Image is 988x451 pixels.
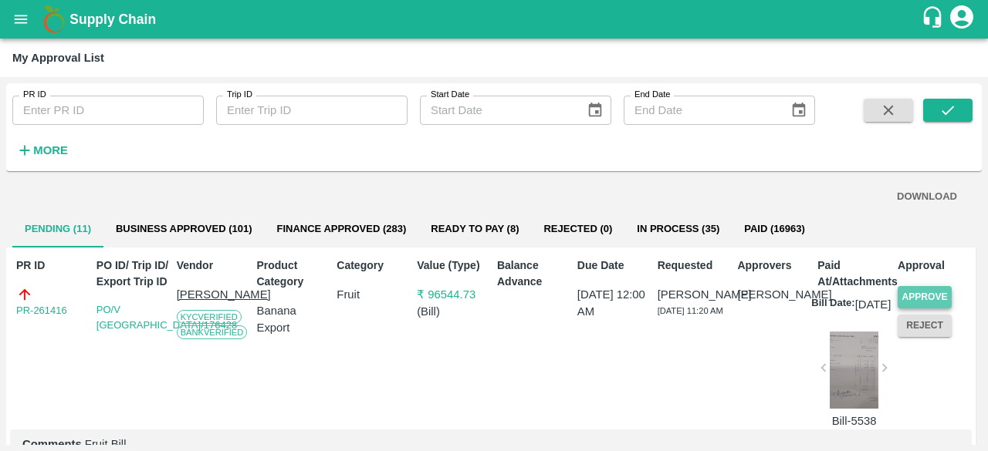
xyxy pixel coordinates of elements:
[737,286,811,303] p: [PERSON_NAME]
[16,303,67,318] a: PR-261416
[898,286,952,308] button: Approve
[216,96,408,125] input: Enter Trip ID
[898,315,952,337] button: Reject
[497,257,571,290] p: Balance Advance
[177,286,251,303] p: [PERSON_NAME]
[784,96,814,125] button: Choose date
[33,144,68,157] strong: More
[337,286,411,303] p: Fruit
[69,8,921,30] a: Supply Chain
[417,257,491,274] p: Value (Type)
[256,257,330,290] p: Product Category
[817,257,892,290] p: Paid At/Attachments
[264,210,418,247] button: Finance Approved (283)
[948,3,976,35] div: account of current user
[96,257,171,290] p: PO ID/ Trip ID/ Export Trip ID
[898,257,972,274] p: Approval
[177,325,248,339] span: Bank Verified
[96,304,237,331] a: PO/V [GEOGRAPHIC_DATA]/176428
[418,210,531,247] button: Ready To Pay (8)
[737,257,811,274] p: Approvers
[855,296,892,313] p: [DATE]
[417,303,491,320] p: ( Bill )
[39,4,69,35] img: logo
[624,96,778,125] input: End Date
[658,306,723,315] span: [DATE] 11:20 AM
[634,89,670,101] label: End Date
[531,210,624,247] button: Rejected (0)
[12,96,204,125] input: Enter PR ID
[420,96,574,125] input: Start Date
[69,12,156,27] b: Supply Chain
[577,257,651,274] p: Due Date
[921,5,948,33] div: customer-support
[177,310,242,324] span: KYC Verified
[658,286,732,303] p: [PERSON_NAME]
[624,210,732,247] button: In Process (35)
[12,210,103,247] button: Pending (11)
[732,210,817,247] button: Paid (16963)
[580,96,610,125] button: Choose date
[417,286,491,303] p: ₹ 96544.73
[16,257,90,274] p: PR ID
[830,412,878,429] p: Bill-5538
[22,438,82,450] b: Comments
[577,286,651,321] p: [DATE] 12:00 AM
[431,89,469,101] label: Start Date
[23,89,46,101] label: PR ID
[337,257,411,274] p: Category
[12,48,104,68] div: My Approval List
[103,210,265,247] button: Business Approved (101)
[256,302,330,337] p: Banana Export
[811,296,854,313] p: Bill Date:
[658,257,732,274] p: Requested
[177,257,251,274] p: Vendor
[12,137,72,163] button: More
[891,183,963,210] button: DOWNLOAD
[3,2,39,37] button: open drawer
[227,89,252,101] label: Trip ID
